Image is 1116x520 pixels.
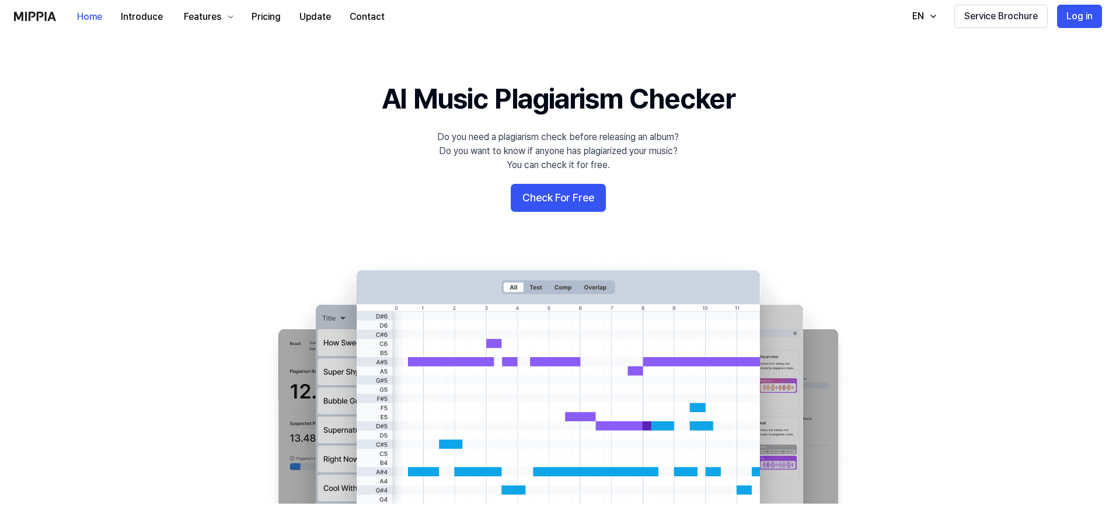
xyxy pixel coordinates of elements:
div: Features [182,10,224,24]
button: Service Brochure [954,5,1048,28]
button: Contact [340,5,394,29]
img: main Image [254,259,862,504]
img: logo [14,12,56,21]
button: Update [290,5,340,29]
a: Update [290,1,340,33]
button: Introduce [111,5,172,29]
button: Check For Free [511,184,606,212]
button: Features [172,5,242,29]
button: EN [901,5,945,28]
div: Do you need a plagiarism check before releasing an album? Do you want to know if anyone has plagi... [437,130,679,172]
button: Home [68,5,111,29]
button: Pricing [242,5,290,29]
a: Home [68,1,111,33]
div: EN [910,9,926,23]
button: Log in [1057,5,1102,28]
h1: AI Music Plagiarism Checker [382,79,735,118]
